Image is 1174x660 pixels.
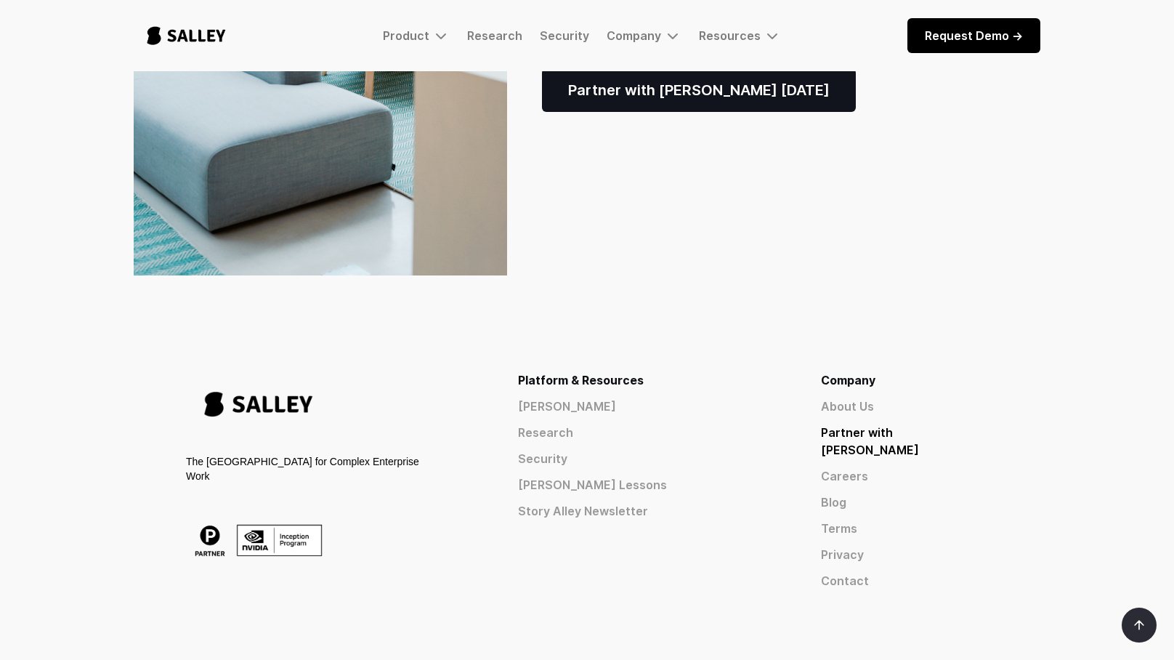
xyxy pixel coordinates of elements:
div: The [GEOGRAPHIC_DATA] for Complex Enterprise Work [186,454,424,483]
div: Resources [699,27,781,44]
a: Security [540,28,589,43]
a: Story Alley Newsletter [518,502,769,520]
a: [PERSON_NAME] Lessons [518,476,769,494]
a: Partner with [PERSON_NAME] [821,424,988,459]
a: Request Demo -> [907,18,1040,53]
div: Company [607,27,681,44]
div: Product [383,27,450,44]
a: [PERSON_NAME] [518,398,769,415]
div: Platform & Resources [518,371,769,389]
div: Company [607,28,661,43]
a: Research [467,28,522,43]
a: home [134,12,239,60]
a: Blog [821,494,988,511]
a: Contact [821,572,988,589]
a: Careers [821,467,988,485]
a: Research [518,424,769,441]
a: Terms [821,520,988,537]
div: Product [383,28,429,43]
div: Company [821,371,988,389]
a: About Us [821,398,988,415]
a: Security [518,450,769,467]
div: Resources [699,28,761,43]
a: Privacy [821,546,988,563]
a: Partner with [PERSON_NAME] [DATE] [542,68,856,112]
